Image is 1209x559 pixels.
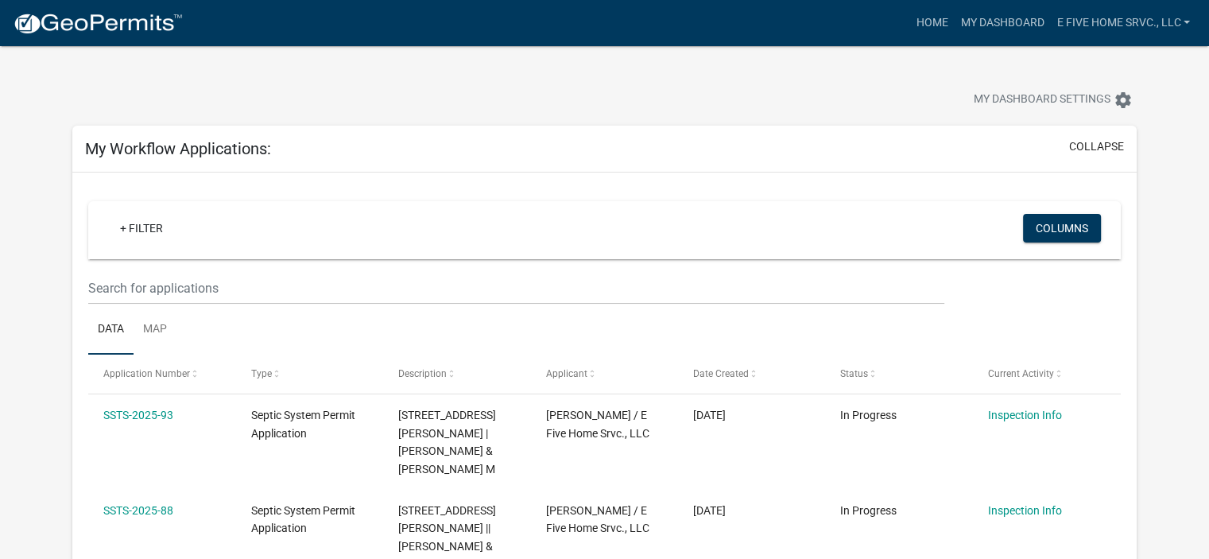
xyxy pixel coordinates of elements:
[693,409,726,421] span: 09/02/2025
[103,504,173,517] a: SSTS-2025-88
[840,504,897,517] span: In Progress
[383,355,530,393] datatable-header-cell: Description
[954,8,1050,38] a: My Dashboard
[134,305,176,355] a: Map
[693,504,726,517] span: 08/19/2025
[825,355,972,393] datatable-header-cell: Status
[909,8,954,38] a: Home
[1023,214,1101,243] button: Columns
[88,272,944,305] input: Search for applications
[398,409,496,476] span: 6004 BROWN RD | NETT, EARL K & SHERIDA M
[840,409,897,421] span: In Progress
[88,305,134,355] a: Data
[546,368,587,379] span: Applicant
[973,355,1120,393] datatable-header-cell: Current Activity
[974,91,1110,110] span: My Dashboard Settings
[1069,138,1124,155] button: collapse
[251,504,355,535] span: Septic System Permit Application
[988,504,1062,517] a: Inspection Info
[530,355,677,393] datatable-header-cell: Applicant
[251,409,355,440] span: Septic System Permit Application
[840,368,868,379] span: Status
[546,504,649,535] span: Shawn R Eckerman / E Five Home Srvc., LLC
[88,355,235,393] datatable-header-cell: Application Number
[103,368,190,379] span: Application Number
[398,368,447,379] span: Description
[961,84,1145,115] button: My Dashboard Settingssettings
[693,368,749,379] span: Date Created
[235,355,382,393] datatable-header-cell: Type
[1050,8,1196,38] a: E Five Home Srvc., LLC
[988,409,1062,421] a: Inspection Info
[103,409,173,421] a: SSTS-2025-93
[546,409,649,440] span: Shawn R Eckerman / E Five Home Srvc., LLC
[678,355,825,393] datatable-header-cell: Date Created
[988,368,1054,379] span: Current Activity
[1114,91,1133,110] i: settings
[85,139,271,158] h5: My Workflow Applications:
[107,214,176,243] a: + Filter
[251,368,272,379] span: Type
